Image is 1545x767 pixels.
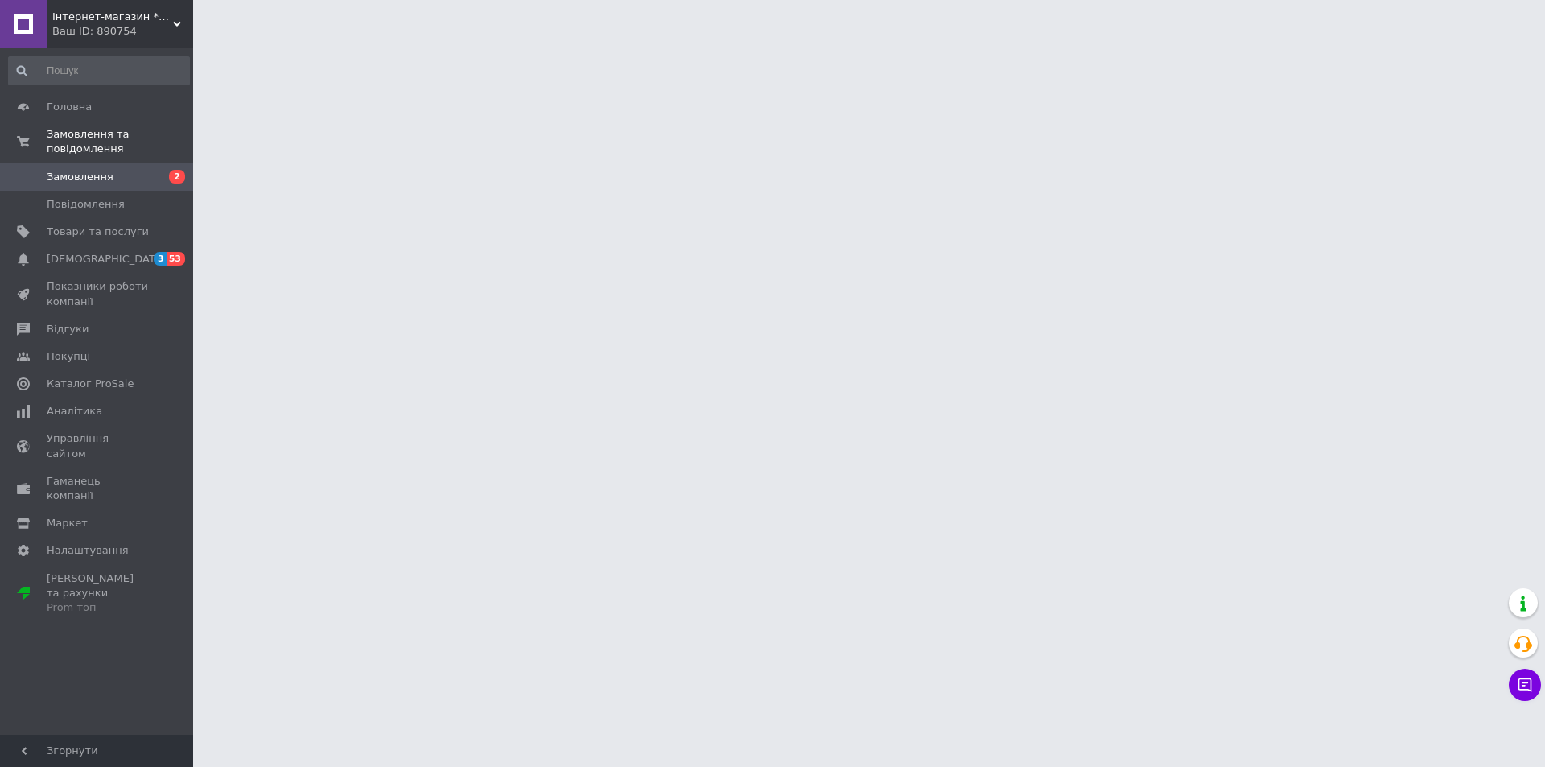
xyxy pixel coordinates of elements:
[47,100,92,114] span: Головна
[167,252,185,266] span: 53
[169,170,185,184] span: 2
[47,377,134,391] span: Каталог ProSale
[52,24,193,39] div: Ваш ID: 890754
[47,404,102,419] span: Аналітика
[47,431,149,460] span: Управління сайтом
[47,571,149,616] span: [PERSON_NAME] та рахунки
[47,252,166,266] span: [DEMOGRAPHIC_DATA]
[47,543,129,558] span: Налаштування
[1509,669,1541,701] button: Чат з покупцем
[47,600,149,615] div: Prom топ
[8,56,190,85] input: Пошук
[47,197,125,212] span: Повідомлення
[47,516,88,530] span: Маркет
[47,127,193,156] span: Замовлення та повідомлення
[47,474,149,503] span: Гаманець компанії
[47,170,113,184] span: Замовлення
[154,252,167,266] span: 3
[47,349,90,364] span: Покупці
[52,10,173,24] span: Інтернет-магазин *Keyboard*
[47,225,149,239] span: Товари та послуги
[47,279,149,308] span: Показники роботи компанії
[47,322,89,336] span: Відгуки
